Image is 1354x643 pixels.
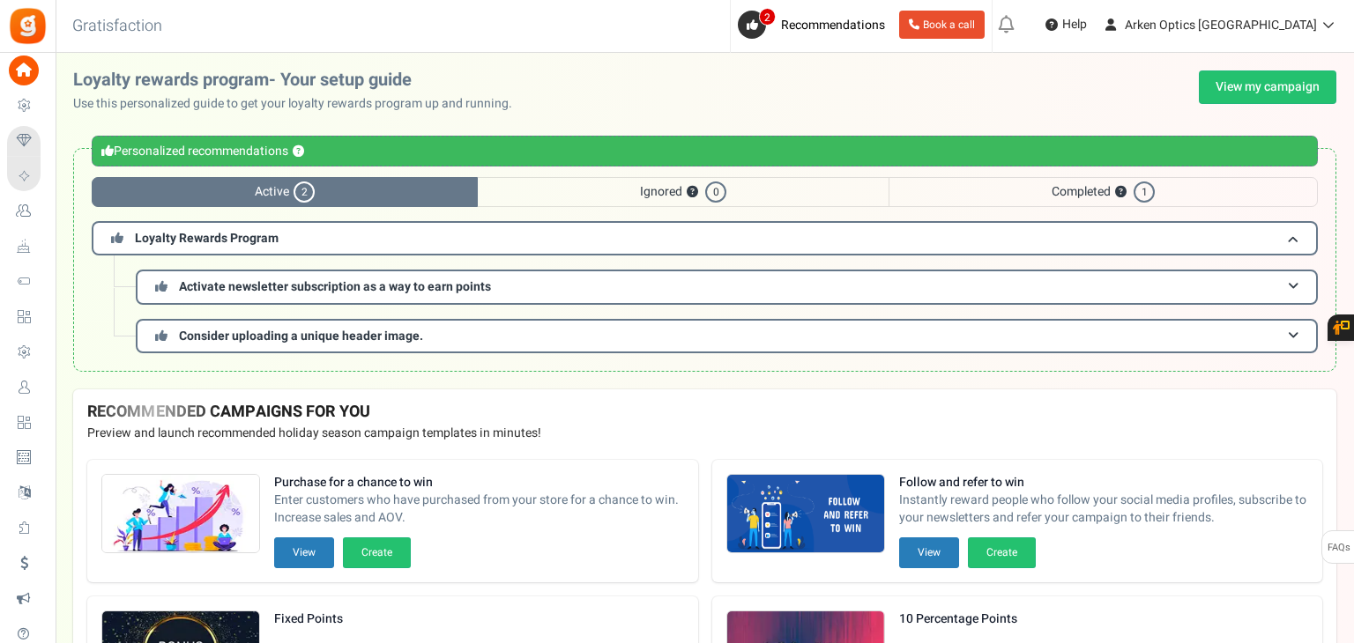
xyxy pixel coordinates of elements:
[87,425,1322,442] p: Preview and launch recommended holiday season campaign templates in minutes!
[781,16,885,34] span: Recommendations
[8,6,48,46] img: Gratisfaction
[899,474,1309,491] strong: Follow and refer to win
[274,610,411,628] strong: Fixed Points
[53,9,182,44] h3: Gratisfaction
[274,491,684,527] span: Enter customers who have purchased from your store for a chance to win. Increase sales and AOV.
[1199,70,1336,104] a: View my campaign
[759,8,776,26] span: 2
[102,475,259,554] img: Recommended Campaigns
[738,11,892,39] a: 2 Recommendations
[705,181,726,203] span: 0
[73,95,526,113] p: Use this personalized guide to get your loyalty rewards program up and running.
[1327,531,1350,565] span: FAQs
[92,136,1318,166] div: Personalized recommendations
[1115,187,1127,198] button: ?
[1125,16,1317,34] span: Arken Optics [GEOGRAPHIC_DATA]
[135,229,279,248] span: Loyalty Rewards Program
[92,177,478,207] span: Active
[899,491,1309,527] span: Instantly reward people who follow your social media profiles, subscribe to your newsletters and ...
[687,187,698,198] button: ?
[87,403,1322,421] h4: RECOMMENDED CAMPAIGNS FOR YOU
[727,475,884,554] img: Recommended Campaigns
[899,610,1036,628] strong: 10 Percentage Points
[968,537,1036,568] button: Create
[294,181,315,203] span: 2
[179,277,491,296] span: Activate newsletter subscription as a way to earn points
[889,177,1318,207] span: Completed
[1038,11,1094,39] a: Help
[1134,181,1155,203] span: 1
[274,537,334,568] button: View
[478,177,889,207] span: Ignored
[899,537,959,568] button: View
[274,474,684,491] strong: Purchase for a chance to win
[899,11,985,39] a: Book a call
[179,327,423,345] span: Consider uploading a unique header image.
[343,537,411,568] button: Create
[73,70,526,90] h2: Loyalty rewards program- Your setup guide
[1058,16,1087,33] span: Help
[293,146,304,158] button: ?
